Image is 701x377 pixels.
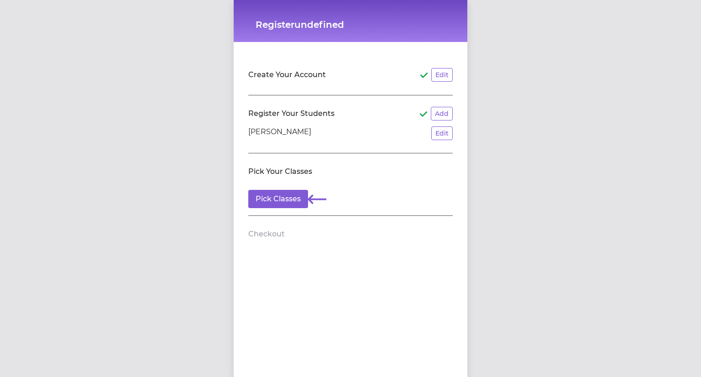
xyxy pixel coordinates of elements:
h2: Create Your Account [248,69,326,80]
h2: Pick Your Classes [248,166,312,177]
h2: Register Your Students [248,108,335,119]
button: Edit [431,68,453,82]
h2: Checkout [248,229,285,240]
button: Pick Classes [248,190,308,208]
h1: Registerundefined [256,18,445,31]
button: Add [431,107,453,120]
button: Edit [431,126,453,140]
p: [PERSON_NAME] [248,126,311,140]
